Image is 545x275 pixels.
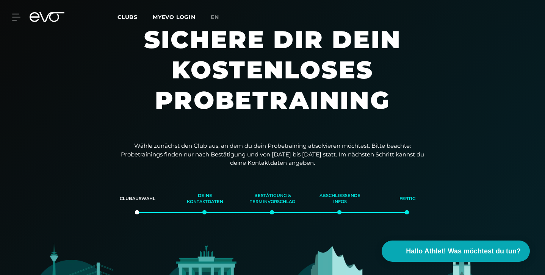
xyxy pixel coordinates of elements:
h1: Sichere dir dein kostenloses Probetraining [98,24,447,130]
div: Abschließende Infos [316,189,364,209]
span: en [211,14,219,20]
a: en [211,13,228,22]
a: MYEVO LOGIN [153,14,196,20]
a: Clubs [117,13,153,20]
span: Clubs [117,14,138,20]
span: Hallo Athlet! Was möchtest du tun? [406,246,521,256]
div: Deine Kontaktdaten [181,189,229,209]
div: Clubauswahl [113,189,162,209]
p: Wähle zunächst den Club aus, an dem du dein Probetraining absolvieren möchtest. Bitte beachte: Pr... [121,142,424,167]
button: Hallo Athlet! Was möchtest du tun? [382,241,530,262]
div: Fertig [383,189,432,209]
div: Bestätigung & Terminvorschlag [248,189,297,209]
